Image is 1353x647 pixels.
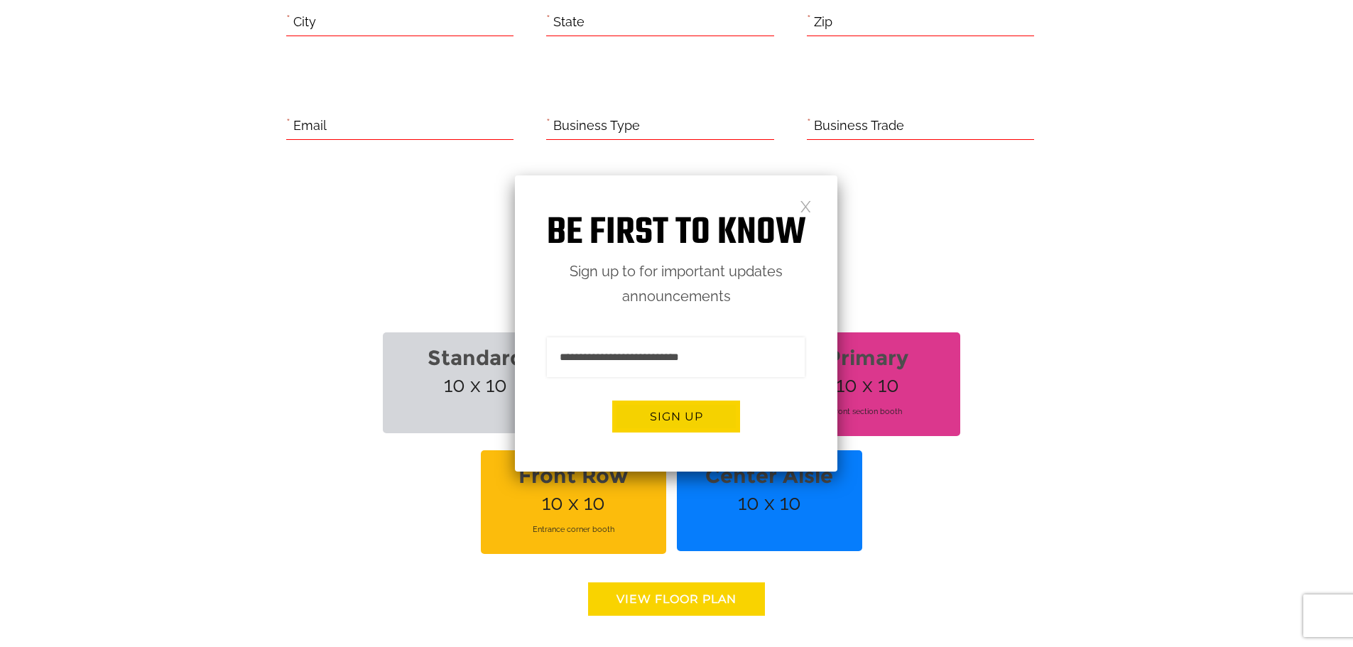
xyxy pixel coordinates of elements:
span: 10 x 10 [481,450,666,554]
p: Booth Type [286,239,1067,276]
button: Sign up [612,401,740,433]
input: Enter your last name [18,131,259,163]
textarea: Type your message and click 'Submit' [18,215,259,425]
strong: Standard [391,337,560,379]
div: Leave a message [74,80,239,98]
label: Email [293,115,327,137]
span: Entrance corner booth [489,510,658,549]
input: Enter your email address [18,173,259,205]
strong: Front Row [489,455,658,496]
label: Zip [814,11,832,33]
span: 10 x 10 [775,332,960,436]
div: Minimize live chat window [233,7,267,41]
a: View floor Plan [588,582,765,616]
strong: Primary [783,337,952,379]
label: City [293,11,316,33]
label: Business Type [553,115,640,137]
strong: Center Aisle [685,455,854,496]
span: front section booth [783,392,952,431]
p: Sign up to for important updates announcements [515,259,837,309]
label: Business Trade [814,115,904,137]
a: Close [800,200,812,212]
span: 10 x 10 [677,450,862,551]
span: 10 x 10 [383,332,568,433]
em: Submit [208,437,258,457]
h1: Be first to know [515,211,837,256]
label: State [553,11,585,33]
